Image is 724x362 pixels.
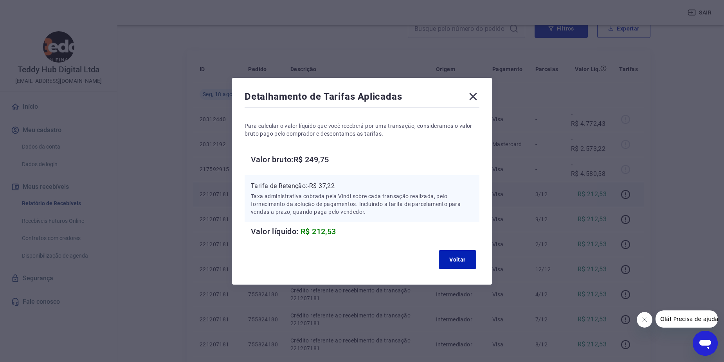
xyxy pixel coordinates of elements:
iframe: Botão para abrir a janela de mensagens [693,331,718,356]
iframe: Fechar mensagem [637,312,652,328]
p: Tarifa de Retenção: -R$ 37,22 [251,181,473,191]
h6: Valor bruto: R$ 249,75 [251,153,479,166]
span: R$ 212,53 [301,227,336,236]
p: Para calcular o valor líquido que você receberá por uma transação, consideramos o valor bruto pag... [245,122,479,138]
h6: Valor líquido: [251,225,479,238]
span: Olá! Precisa de ajuda? [5,5,66,12]
iframe: Mensagem da empresa [656,310,718,328]
button: Voltar [439,250,476,269]
p: Taxa administrativa cobrada pela Vindi sobre cada transação realizada, pelo fornecimento da soluç... [251,192,473,216]
div: Detalhamento de Tarifas Aplicadas [245,90,479,106]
